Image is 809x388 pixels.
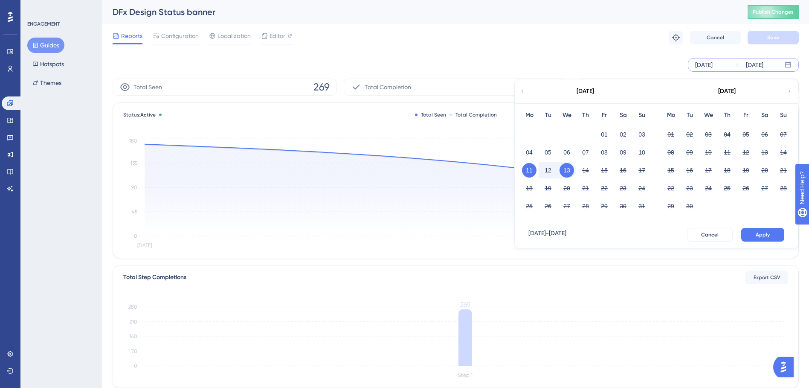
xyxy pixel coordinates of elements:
button: 12 [541,163,555,178]
div: Fr [595,110,614,120]
button: 23 [616,181,630,195]
span: Cancel [707,34,724,41]
button: 14 [776,145,791,160]
button: 27 [560,199,574,213]
button: 24 [635,181,649,195]
button: 16 [616,163,630,178]
div: ENGAGEMENT [27,20,60,27]
span: Apply [756,231,770,238]
button: 28 [776,181,791,195]
div: Total Step Completions [123,272,186,283]
span: 269 [313,80,330,94]
div: Mo [520,110,539,120]
tspan: [DATE] [137,242,152,248]
div: [DATE] [695,60,713,70]
span: Editor [270,31,285,41]
button: Publish Changes [748,5,799,19]
span: Total Seen [133,82,162,92]
button: Guides [27,38,64,53]
span: Active [140,112,156,118]
button: 05 [541,145,555,160]
tspan: Step 1 [458,372,473,378]
button: 25 [720,181,734,195]
tspan: 140 [129,333,137,339]
button: 13 [560,163,574,178]
button: 20 [757,163,772,178]
div: [DATE] [746,60,763,70]
button: 07 [578,145,593,160]
button: Export CSV [745,271,788,284]
span: Localization [217,31,251,41]
button: 10 [701,145,716,160]
div: Sa [614,110,632,120]
tspan: 90 [131,184,137,190]
button: Apply [741,228,784,242]
span: Configuration [161,31,199,41]
span: Export CSV [754,274,780,281]
button: 21 [578,181,593,195]
tspan: 269 [460,300,470,309]
button: 25 [522,199,536,213]
button: 17 [701,163,716,178]
button: Cancel [690,31,741,44]
button: 05 [739,127,753,142]
button: 03 [635,127,649,142]
tspan: 0 [134,363,137,369]
div: Tu [680,110,699,120]
div: We [557,110,576,120]
button: 29 [597,199,612,213]
button: 28 [578,199,593,213]
span: Save [767,34,779,41]
button: 19 [541,181,555,195]
tspan: 280 [128,304,137,310]
button: 30 [682,199,697,213]
button: 06 [560,145,574,160]
button: Save [748,31,799,44]
div: We [699,110,718,120]
button: 19 [739,163,753,178]
button: 22 [664,181,678,195]
tspan: 70 [131,348,137,354]
button: Themes [27,75,67,90]
button: 23 [682,181,697,195]
div: [DATE] [718,86,736,96]
div: Mo [661,110,680,120]
span: Cancel [701,231,719,238]
span: Total Completion [365,82,411,92]
button: 08 [597,145,612,160]
iframe: UserGuiding AI Assistant Launcher [773,354,799,380]
div: Su [774,110,793,120]
button: 18 [522,181,536,195]
button: 26 [739,181,753,195]
button: 24 [701,181,716,195]
button: 30 [616,199,630,213]
tspan: 135 [130,160,137,166]
div: Th [718,110,737,120]
button: 01 [597,127,612,142]
button: 13 [757,145,772,160]
div: Th [576,110,595,120]
button: 12 [739,145,753,160]
button: 11 [720,145,734,160]
tspan: 180 [129,138,137,144]
div: Total Completion [449,111,497,118]
button: 03 [701,127,716,142]
div: Total Seen [415,111,446,118]
button: 04 [522,145,536,160]
button: 27 [757,181,772,195]
button: Hotspots [27,56,69,72]
button: 21 [776,163,791,178]
button: 22 [597,181,612,195]
button: 17 [635,163,649,178]
button: 09 [682,145,697,160]
button: 04 [720,127,734,142]
span: Status: [123,111,156,118]
button: 11 [522,163,536,178]
button: 10 [635,145,649,160]
div: Fr [737,110,755,120]
button: 06 [757,127,772,142]
div: Sa [755,110,774,120]
button: 02 [616,127,630,142]
span: Need Help? [20,2,53,12]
